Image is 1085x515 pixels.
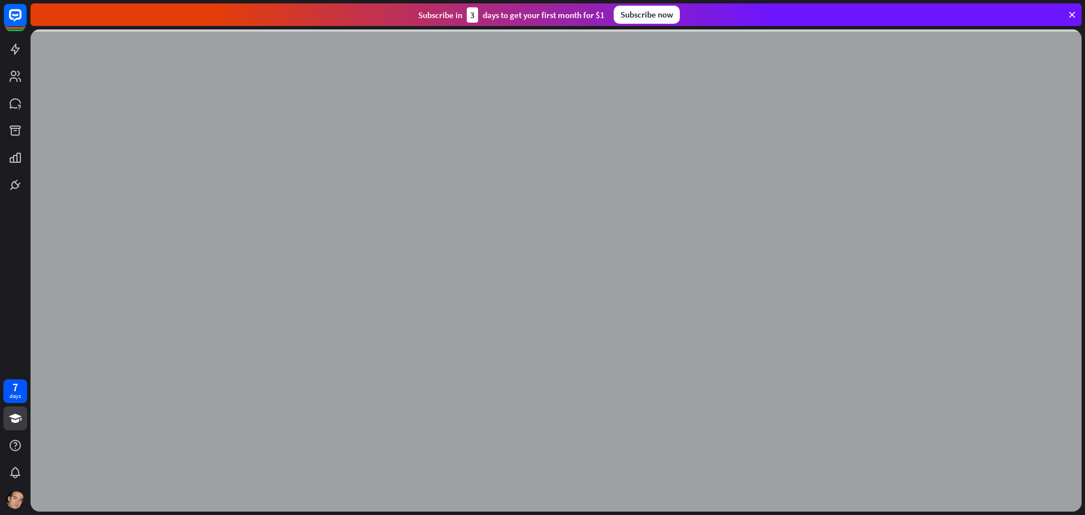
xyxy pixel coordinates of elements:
[614,6,680,24] div: Subscribe now
[418,7,605,23] div: Subscribe in days to get your first month for $1
[467,7,478,23] div: 3
[10,392,21,400] div: days
[3,379,27,403] a: 7 days
[12,382,18,392] div: 7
